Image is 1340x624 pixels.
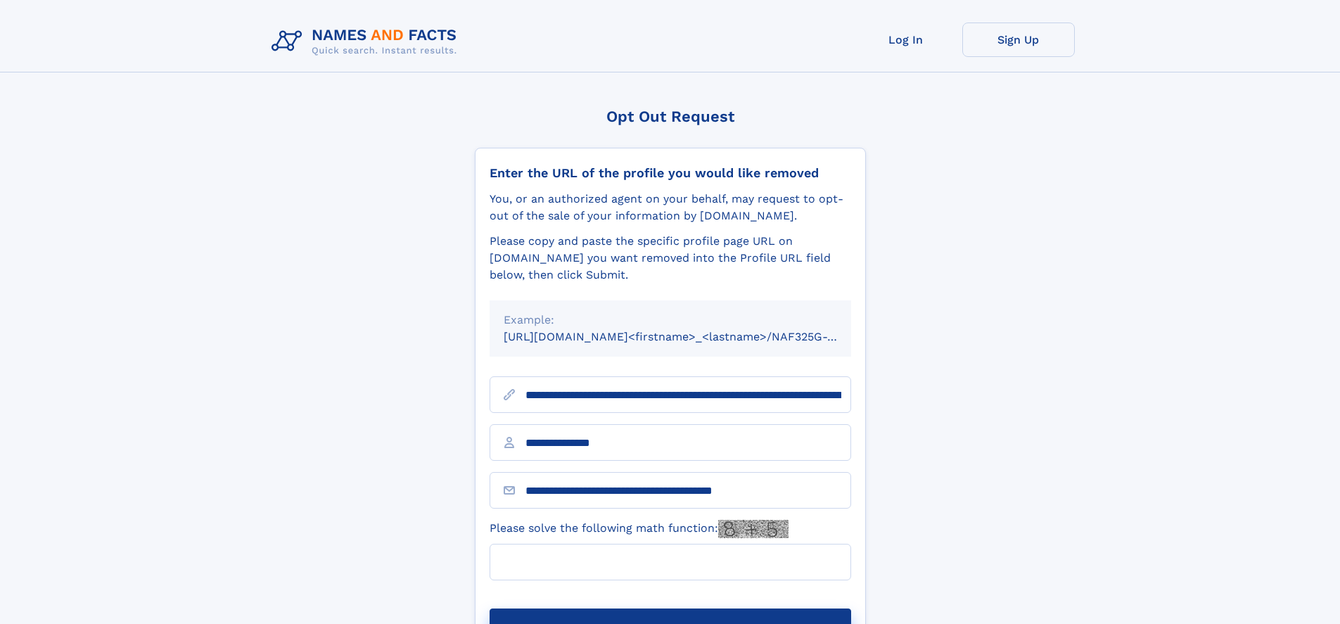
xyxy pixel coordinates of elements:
[490,165,851,181] div: Enter the URL of the profile you would like removed
[490,233,851,284] div: Please copy and paste the specific profile page URL on [DOMAIN_NAME] you want removed into the Pr...
[266,23,468,61] img: Logo Names and Facts
[490,191,851,224] div: You, or an authorized agent on your behalf, may request to opt-out of the sale of your informatio...
[504,312,837,329] div: Example:
[504,330,878,343] small: [URL][DOMAIN_NAME]<firstname>_<lastname>/NAF325G-xxxxxxxx
[490,520,789,538] label: Please solve the following math function:
[475,108,866,125] div: Opt Out Request
[850,23,962,57] a: Log In
[962,23,1075,57] a: Sign Up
